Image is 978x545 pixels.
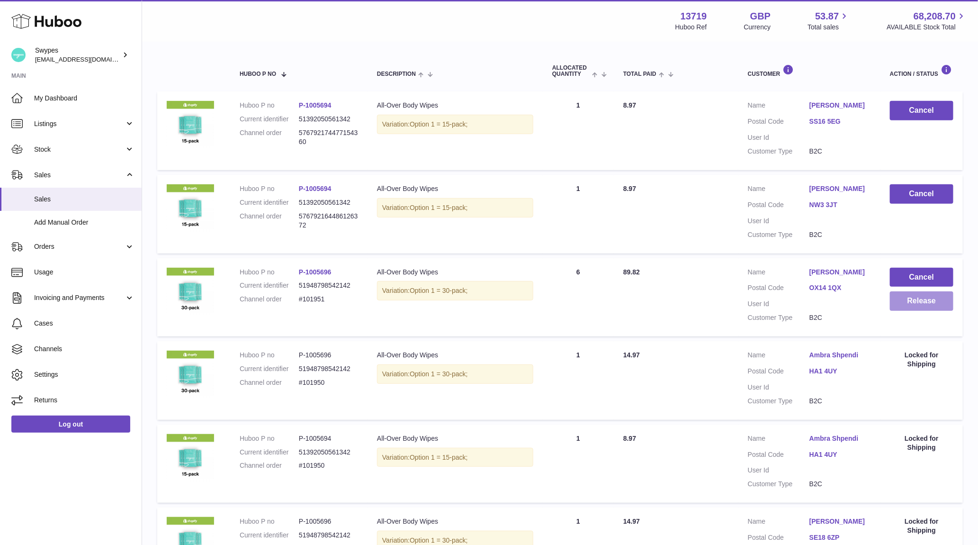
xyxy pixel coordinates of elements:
[675,23,707,32] div: Huboo Ref
[748,117,809,128] dt: Postal Code
[890,268,953,287] button: Cancel
[377,434,533,443] div: All-Over Body Wipes
[623,351,640,359] span: 14.97
[34,242,125,251] span: Orders
[34,119,125,128] span: Listings
[809,268,871,277] a: [PERSON_NAME]
[299,212,358,230] dd: 576792164486126372
[410,454,468,461] span: Option 1 = 15-pack;
[809,351,871,360] a: Ambra Shpendi
[299,351,358,360] dd: P-1005696
[748,184,809,196] dt: Name
[543,175,614,254] td: 1
[748,268,809,279] dt: Name
[167,101,214,148] img: 137191726829119.png
[748,64,871,77] div: Customer
[299,128,358,146] dd: 576792174477154360
[34,171,125,180] span: Sales
[11,416,130,433] a: Log out
[377,364,533,384] div: Variation:
[34,370,135,379] span: Settings
[240,71,276,77] span: Huboo P no
[681,10,707,23] strong: 13719
[914,10,956,23] span: 68,208.70
[240,351,299,360] dt: Huboo P no
[552,65,590,77] span: ALLOCATED Quantity
[748,434,809,445] dt: Name
[240,434,299,443] dt: Huboo P no
[543,91,614,170] td: 1
[299,185,332,192] a: P-1005694
[34,218,135,227] span: Add Manual Order
[748,367,809,378] dt: Postal Code
[890,291,953,311] button: Release
[240,101,299,110] dt: Huboo P no
[299,281,358,290] dd: 51948798542142
[623,101,636,109] span: 8.97
[748,283,809,295] dt: Postal Code
[240,531,299,540] dt: Current identifier
[748,300,809,309] dt: User Id
[35,46,120,64] div: Swypes
[34,319,135,328] span: Cases
[809,117,871,126] a: SS16 5EG
[35,55,139,63] span: [EMAIL_ADDRESS][DOMAIN_NAME]
[34,145,125,154] span: Stock
[410,536,468,544] span: Option 1 = 30-pack;
[299,295,358,304] dd: #101951
[748,217,809,226] dt: User Id
[299,198,358,207] dd: 51392050561342
[34,268,135,277] span: Usage
[809,450,871,459] a: HA1 4UY
[750,10,771,23] strong: GBP
[377,184,533,193] div: All-Over Body Wipes
[809,200,871,209] a: NW3 3JT
[623,518,640,525] span: 14.97
[623,268,640,276] span: 89.82
[240,198,299,207] dt: Current identifier
[299,378,358,387] dd: #101950
[809,230,871,239] dd: B2C
[543,341,614,420] td: 1
[299,101,332,109] a: P-1005694
[377,71,416,77] span: Description
[299,115,358,124] dd: 51392050561342
[809,313,871,322] dd: B2C
[167,434,214,481] img: 137191726829119.png
[748,351,809,362] dt: Name
[748,450,809,462] dt: Postal Code
[890,517,953,535] div: Locked for Shipping
[744,23,771,32] div: Currency
[410,370,468,378] span: Option 1 = 30-pack;
[748,313,809,322] dt: Customer Type
[748,466,809,475] dt: User Id
[748,133,809,142] dt: User Id
[377,281,533,300] div: Variation:
[748,230,809,239] dt: Customer Type
[167,184,214,232] img: 137191726829119.png
[299,434,358,443] dd: P-1005694
[240,281,299,290] dt: Current identifier
[623,71,656,77] span: Total paid
[809,517,871,526] a: [PERSON_NAME]
[377,517,533,526] div: All-Over Body Wipes
[299,448,358,457] dd: 51392050561342
[808,23,850,32] span: Total sales
[410,120,468,128] span: Option 1 = 15-pack;
[809,101,871,110] a: [PERSON_NAME]
[377,351,533,360] div: All-Over Body Wipes
[240,364,299,373] dt: Current identifier
[377,448,533,467] div: Variation:
[890,184,953,204] button: Cancel
[299,461,358,470] dd: #101950
[299,531,358,540] dd: 51948798542142
[410,287,468,294] span: Option 1 = 30-pack;
[34,195,135,204] span: Sales
[34,396,135,405] span: Returns
[748,147,809,156] dt: Customer Type
[11,48,26,62] img: hello@swypes.co.uk
[808,10,850,32] a: 53.87 Total sales
[809,480,871,489] dd: B2C
[887,10,967,32] a: 68,208.70 AVAILABLE Stock Total
[809,367,871,376] a: HA1 4UY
